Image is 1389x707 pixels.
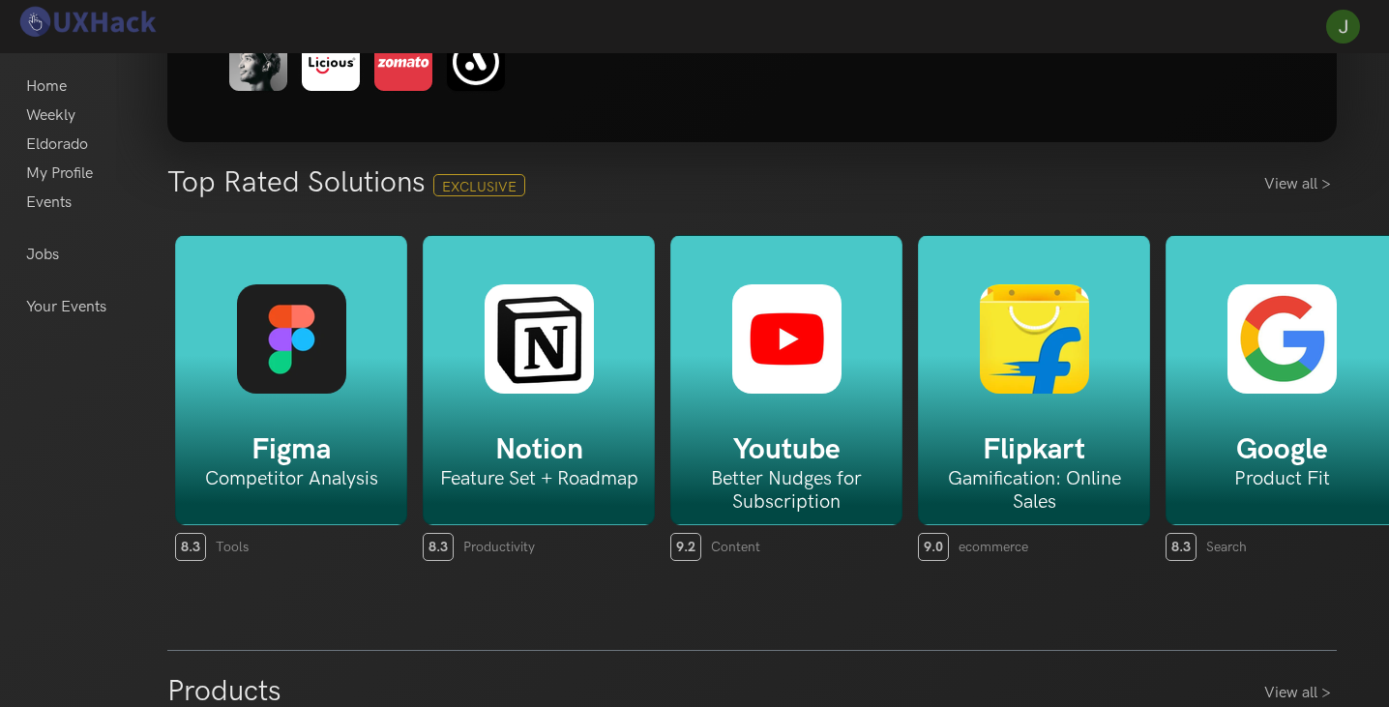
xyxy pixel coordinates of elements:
a: Your Events [26,293,106,322]
img: UXHack logo [15,5,160,39]
h6: Better Nudges for Subscription [671,467,901,514]
span: Search [1206,539,1247,555]
h5: Notion [424,432,654,467]
a: Home [26,73,67,102]
a: Eldorado [26,131,88,160]
a: Figma Competitor Analysis 8.3 Tools [175,235,407,561]
img: eldorado-banner-1.png [225,30,517,96]
h3: Top Rated Solutions [167,165,426,200]
span: Content [711,539,760,555]
a: Events [26,189,72,218]
h5: Flipkart [919,432,1149,467]
span: 9.0 [918,533,949,561]
h6: Feature Set + Roadmap [424,467,654,490]
span: Exclusive [433,174,525,196]
a: Notion Feature Set + Roadmap 8.3 Productivity [423,235,655,561]
span: Productivity [463,539,535,555]
h5: Youtube [671,432,901,467]
h6: Gamification: Online Sales [919,467,1149,514]
a: View all > [1264,682,1337,705]
a: Flipkart Gamification: Online Sales 9.0 ecommerce [918,235,1150,561]
span: 8.3 [175,533,206,561]
a: Weekly [26,102,75,131]
span: ecommerce [959,539,1028,555]
span: Tools [216,539,249,555]
h5: Figma [176,432,406,467]
a: Youtube Better Nudges for Subscription 9.2 Content [670,235,902,561]
a: View all > [1264,173,1337,196]
h6: Competitor Analysis [176,467,406,490]
a: Jobs [26,241,59,270]
span: 8.3 [1166,533,1197,561]
span: 8.3 [423,533,454,561]
img: Your profile pic [1326,10,1360,44]
a: My Profile [26,160,93,189]
span: 9.2 [670,533,701,561]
